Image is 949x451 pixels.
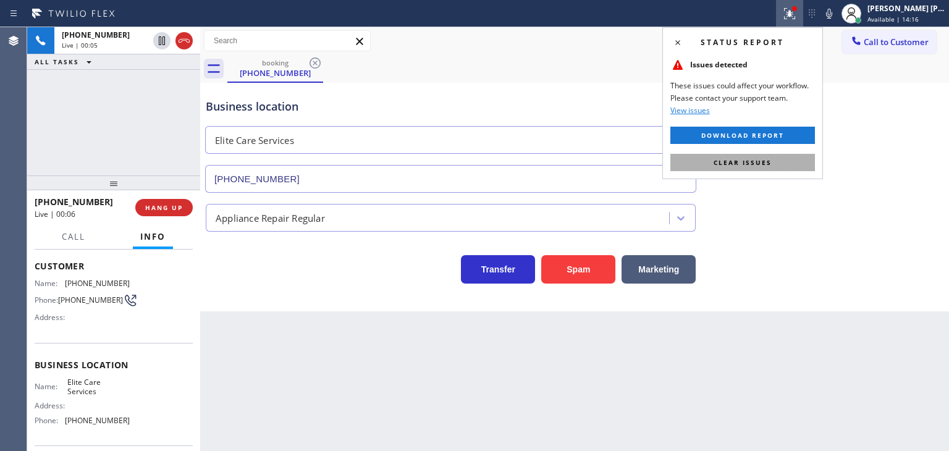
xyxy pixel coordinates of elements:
button: Spam [541,255,615,284]
span: HANG UP [145,203,183,212]
div: booking [229,58,322,67]
span: [PHONE_NUMBER] [65,416,130,425]
span: Customer [35,260,193,272]
button: Mute [820,5,838,22]
span: Name: [35,279,65,288]
div: Appliance Repair Regular [216,211,325,225]
button: Hold Customer [153,32,171,49]
span: Business location [35,359,193,371]
span: Address: [35,401,67,410]
span: [PHONE_NUMBER] [58,295,123,305]
span: Call to Customer [864,36,929,48]
button: Marketing [622,255,696,284]
span: Live | 00:05 [62,41,98,49]
button: Info [133,225,173,249]
span: Phone: [35,416,65,425]
span: Available | 14:16 [867,15,919,23]
input: Phone Number [205,165,696,193]
span: [PHONE_NUMBER] [65,279,130,288]
div: [PHONE_NUMBER] [229,67,322,78]
span: [PHONE_NUMBER] [35,196,113,208]
button: ALL TASKS [27,54,104,69]
span: Elite Care Services [67,377,129,397]
span: Name: [35,382,67,391]
span: Call [62,231,85,242]
div: (908) 215-7467 [229,55,322,82]
span: Phone: [35,295,58,305]
span: Address: [35,313,67,322]
button: Call to Customer [842,30,937,54]
span: ALL TASKS [35,57,79,66]
span: Live | 00:06 [35,209,75,219]
div: Business location [206,98,696,115]
span: Info [140,231,166,242]
div: [PERSON_NAME] [PERSON_NAME] [867,3,945,14]
div: Elite Care Services [215,133,294,148]
button: Call [54,225,93,249]
button: HANG UP [135,199,193,216]
button: Hang up [175,32,193,49]
button: Transfer [461,255,535,284]
span: [PHONE_NUMBER] [62,30,130,40]
input: Search [205,31,370,51]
